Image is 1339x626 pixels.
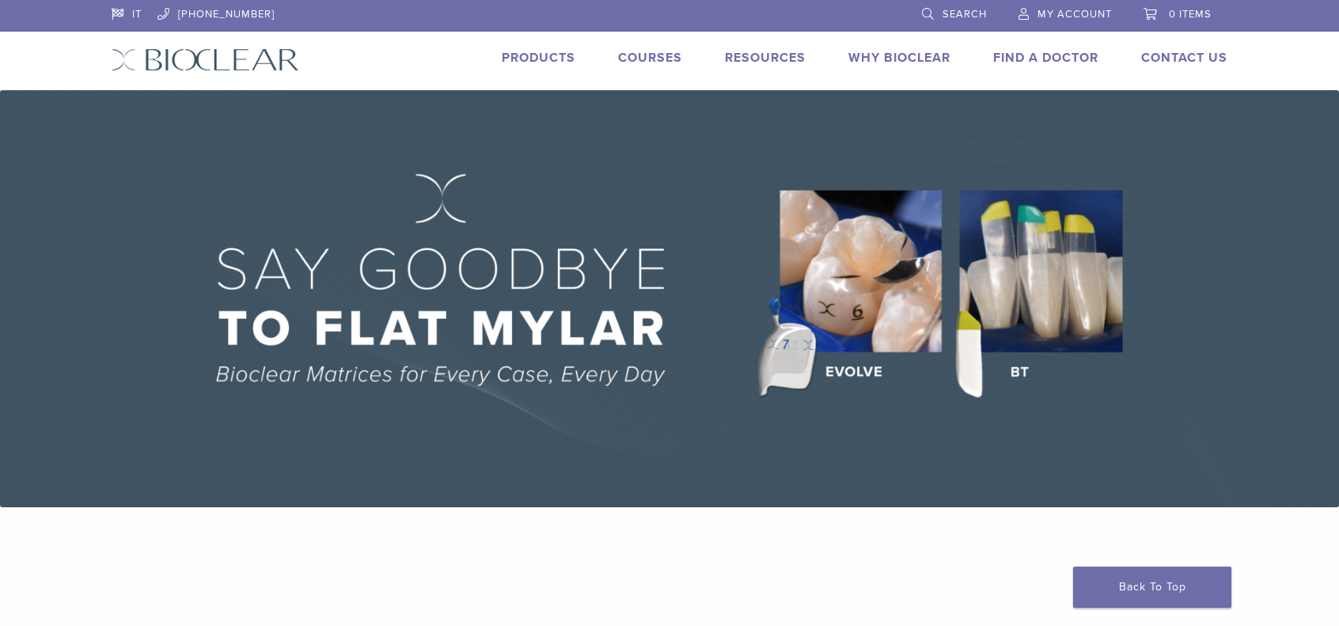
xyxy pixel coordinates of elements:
[943,8,987,21] span: Search
[112,48,299,71] img: Bioclear
[993,50,1098,66] a: Find A Doctor
[725,50,806,66] a: Resources
[1169,8,1212,21] span: 0 items
[848,50,950,66] a: Why Bioclear
[1037,8,1112,21] span: My Account
[1141,50,1227,66] a: Contact Us
[502,50,575,66] a: Products
[618,50,682,66] a: Courses
[1073,567,1231,608] a: Back To Top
